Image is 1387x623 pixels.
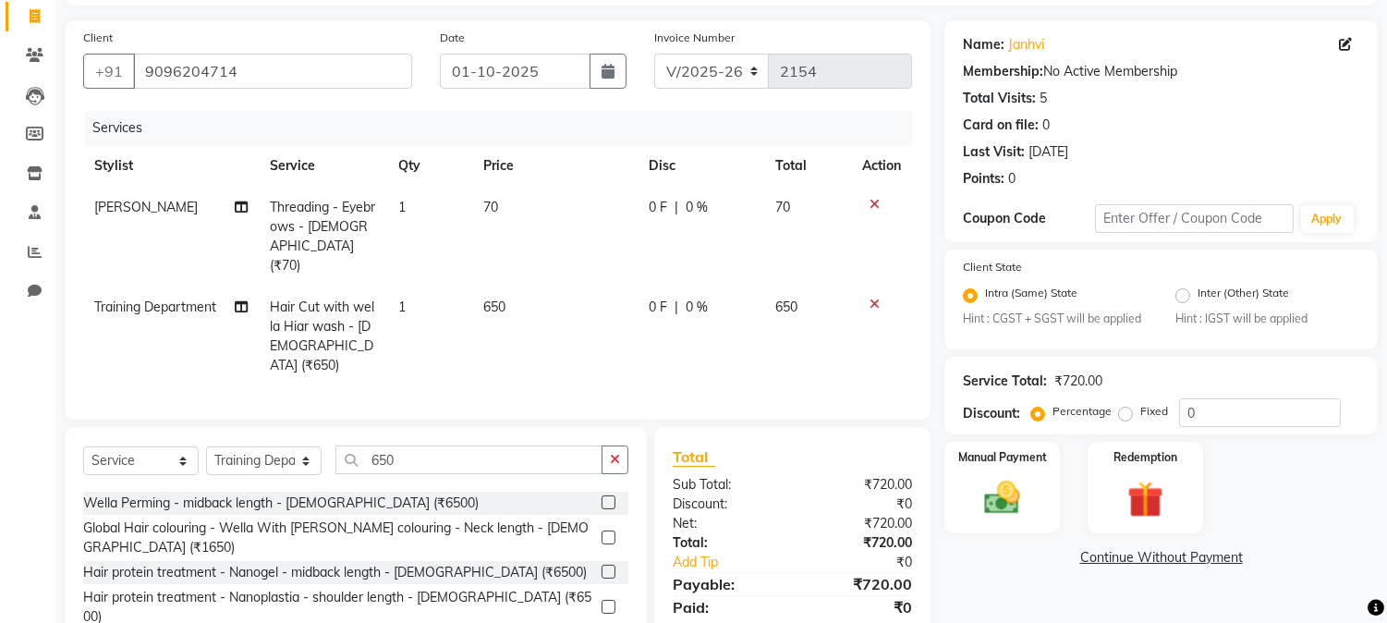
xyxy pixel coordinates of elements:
th: Action [851,145,912,187]
div: Payable: [659,573,793,595]
small: Hint : IGST will be applied [1175,311,1359,327]
span: | [675,198,678,217]
span: | [675,298,678,317]
span: Threading - Eyebrows - [DEMOGRAPHIC_DATA] (₹70) [271,199,376,274]
div: 0 [1042,116,1050,135]
span: 650 [776,299,798,315]
th: Qty [387,145,472,187]
div: ₹720.00 [793,514,927,533]
th: Price [472,145,638,187]
div: Name: [963,35,1004,55]
label: Client [83,30,113,46]
span: Total [673,447,715,467]
img: _gift.svg [1116,477,1174,522]
button: Apply [1301,205,1354,233]
label: Date [440,30,465,46]
span: 650 [483,299,505,315]
small: Hint : CGST + SGST will be applied [963,311,1147,327]
span: 1 [398,199,406,215]
th: Total [765,145,852,187]
div: Global Hair colouring - Wella With [PERSON_NAME] colouring - Neck length - [DEMOGRAPHIC_DATA] (₹1... [83,519,594,557]
div: ₹720.00 [793,573,927,595]
div: Hair protein treatment - Nanogel - midback length - [DEMOGRAPHIC_DATA] (₹6500) [83,563,587,582]
div: Points: [963,169,1004,189]
label: Fixed [1140,403,1168,420]
div: Coupon Code [963,209,1095,228]
div: Wella Perming - midback length - [DEMOGRAPHIC_DATA] (₹6500) [83,494,479,513]
span: 0 % [686,298,708,317]
a: Janhvi [1008,35,1044,55]
label: Redemption [1113,449,1177,466]
div: Service Total: [963,372,1047,391]
div: Net: [659,514,793,533]
div: Card on file: [963,116,1039,135]
div: ₹720.00 [1054,372,1102,391]
div: [DATE] [1028,142,1068,162]
div: Discount: [659,495,793,514]
div: Total Visits: [963,89,1036,108]
span: 0 % [686,198,708,217]
div: Paid: [659,596,793,618]
span: Hair Cut with wella Hiar wash - [DEMOGRAPHIC_DATA] (₹650) [271,299,375,373]
span: 70 [776,199,791,215]
th: Service [260,145,388,187]
button: +91 [83,54,135,89]
div: Total: [659,533,793,553]
th: Disc [638,145,764,187]
th: Stylist [83,145,260,187]
a: Continue Without Payment [948,548,1374,568]
span: [PERSON_NAME] [94,199,198,215]
div: No Active Membership [963,62,1359,81]
div: Last Visit: [963,142,1025,162]
label: Percentage [1052,403,1112,420]
div: ₹0 [793,495,927,514]
div: ₹0 [793,596,927,618]
span: 1 [398,299,406,315]
div: Services [85,111,926,145]
span: 0 F [649,198,667,217]
input: Search or Scan [335,446,602,474]
div: Discount: [963,404,1020,423]
input: Enter Offer / Coupon Code [1095,204,1293,233]
label: Manual Payment [958,449,1047,466]
div: Sub Total: [659,475,793,495]
img: _cash.svg [973,477,1031,519]
div: ₹720.00 [793,475,927,495]
div: Membership: [963,62,1043,81]
span: Training Department [94,299,216,315]
label: Invoice Number [654,30,735,46]
label: Intra (Same) State [985,285,1077,307]
label: Client State [963,259,1022,275]
div: 5 [1040,89,1047,108]
a: Add Tip [659,553,815,572]
span: 70 [483,199,498,215]
div: ₹720.00 [793,533,927,553]
div: ₹0 [815,553,927,572]
input: Search by Name/Mobile/Email/Code [133,54,412,89]
div: 0 [1008,169,1016,189]
label: Inter (Other) State [1198,285,1289,307]
span: 0 F [649,298,667,317]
